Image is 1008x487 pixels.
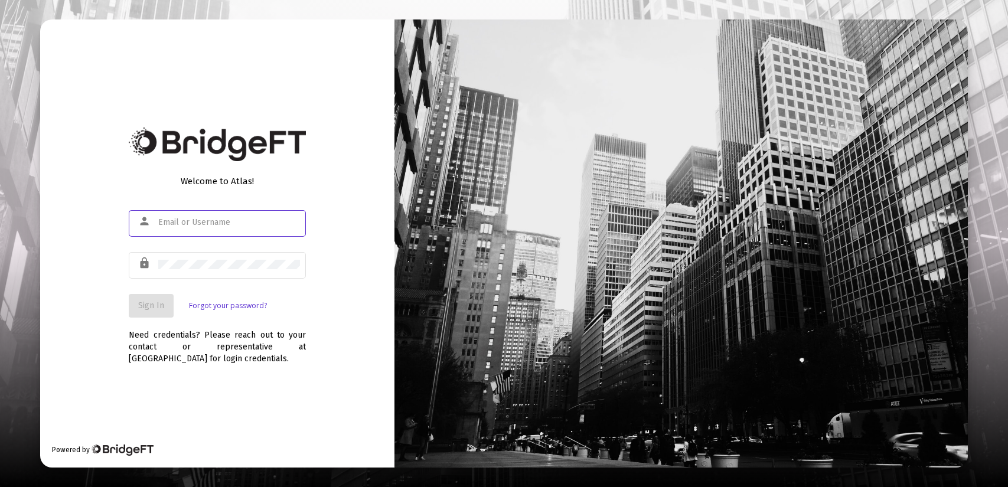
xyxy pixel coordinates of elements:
button: Sign In [129,294,174,318]
mat-icon: lock [138,256,152,270]
mat-icon: person [138,214,152,228]
input: Email or Username [158,218,300,227]
div: Need credentials? Please reach out to your contact or representative at [GEOGRAPHIC_DATA] for log... [129,318,306,365]
img: Bridge Financial Technology Logo [129,128,306,161]
a: Forgot your password? [189,300,267,312]
div: Welcome to Atlas! [129,175,306,187]
img: Bridge Financial Technology Logo [91,444,153,456]
div: Powered by [52,444,153,456]
span: Sign In [138,300,164,310]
